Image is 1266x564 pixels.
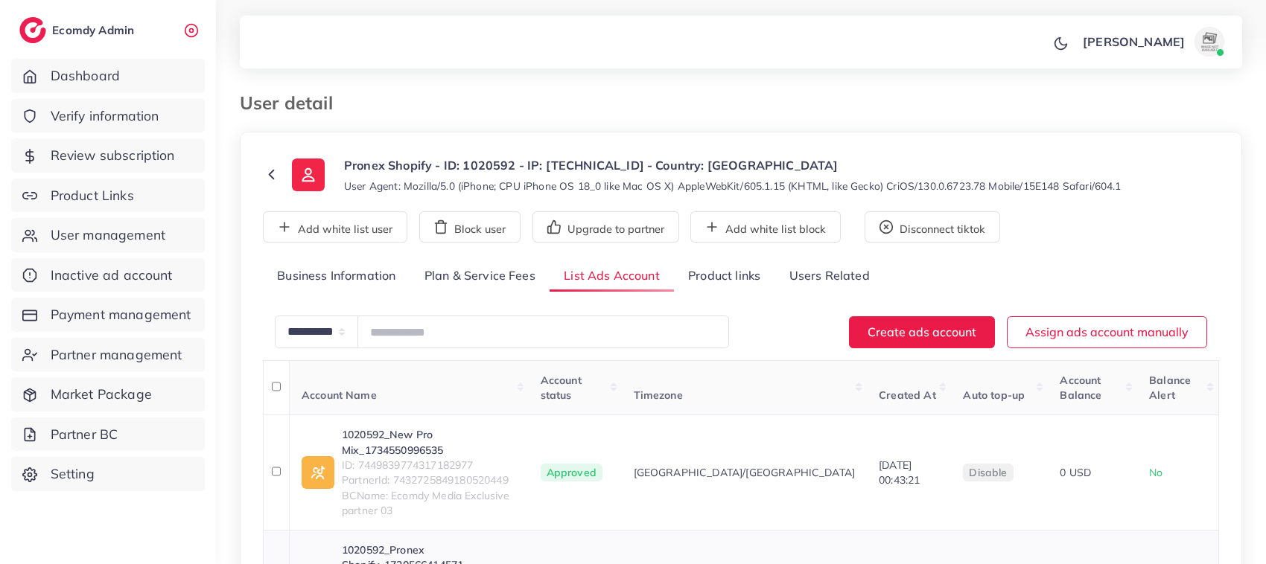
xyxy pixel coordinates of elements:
h2: Ecomdy Admin [52,23,138,37]
a: Market Package [11,377,205,411]
span: Payment management [51,305,191,324]
a: Users Related [774,260,883,292]
a: Partner BC [11,417,205,452]
span: PartnerId: 7432725849180520449 [342,472,517,487]
span: [GEOGRAPHIC_DATA]/[GEOGRAPHIC_DATA] [634,465,856,480]
span: Account Name [302,388,377,402]
span: disable [969,466,1007,479]
a: Dashboard [11,59,205,93]
a: List Ads Account [550,260,674,292]
img: ic-ad-info.7fc67b75.svg [302,456,334,489]
a: logoEcomdy Admin [19,17,138,43]
a: Plan & Service Fees [410,260,550,292]
button: Add white list block [690,211,841,243]
span: Partner BC [51,425,118,444]
span: [DATE] 00:43:21 [879,458,920,487]
span: Dashboard [51,66,120,86]
span: ID: 7449839774317182977 [342,458,517,472]
img: avatar [1195,27,1224,57]
a: User management [11,218,205,252]
img: logo [19,17,46,43]
small: User Agent: Mozilla/5.0 (iPhone; CPU iPhone OS 18_0 like Mac OS X) AppleWebKit/605.1.15 (KHTML, l... [344,179,1122,193]
span: Review subscription [51,146,175,165]
button: Disconnect tiktok [865,211,1000,243]
span: Created At [879,388,936,402]
span: Product Links [51,186,134,205]
span: Auto top-up [963,388,1025,402]
span: Account Balance [1060,374,1101,402]
a: Product Links [11,179,205,213]
span: Partner management [51,345,182,365]
span: Inactive ad account [51,266,173,285]
span: Timezone [634,388,683,402]
span: Market Package [51,385,152,404]
a: Review subscription [11,138,205,173]
button: Add white list user [263,211,407,243]
span: 0 USD [1060,466,1091,479]
span: Balance Alert [1149,374,1191,402]
span: Verify information [51,106,159,126]
span: No [1149,466,1162,479]
a: Payment management [11,298,205,332]
p: Pronex Shopify - ID: 1020592 - IP: [TECHNICAL_ID] - Country: [GEOGRAPHIC_DATA] [344,156,1122,174]
span: Setting [51,464,95,484]
span: User management [51,225,165,245]
h3: User detail [240,92,345,114]
a: Verify information [11,99,205,133]
a: Product links [674,260,774,292]
button: Assign ads account manually [1007,316,1207,348]
button: Upgrade to partner [532,211,679,243]
span: Approved [541,464,602,481]
a: Partner management [11,338,205,372]
p: [PERSON_NAME] [1083,33,1185,51]
a: Inactive ad account [11,258,205,292]
a: [PERSON_NAME]avatar [1075,27,1230,57]
span: Account status [541,374,582,402]
a: Business Information [263,260,410,292]
img: ic-user-info.36bf1079.svg [292,158,325,191]
a: Setting [11,457,205,491]
button: Create ads account [849,316,995,348]
span: BCName: Ecomdy Media Exclusive partner 03 [342,488,517,519]
button: Block user [419,211,521,243]
a: 1020592_New Pro Mix_1734550996535 [342,427,517,458]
